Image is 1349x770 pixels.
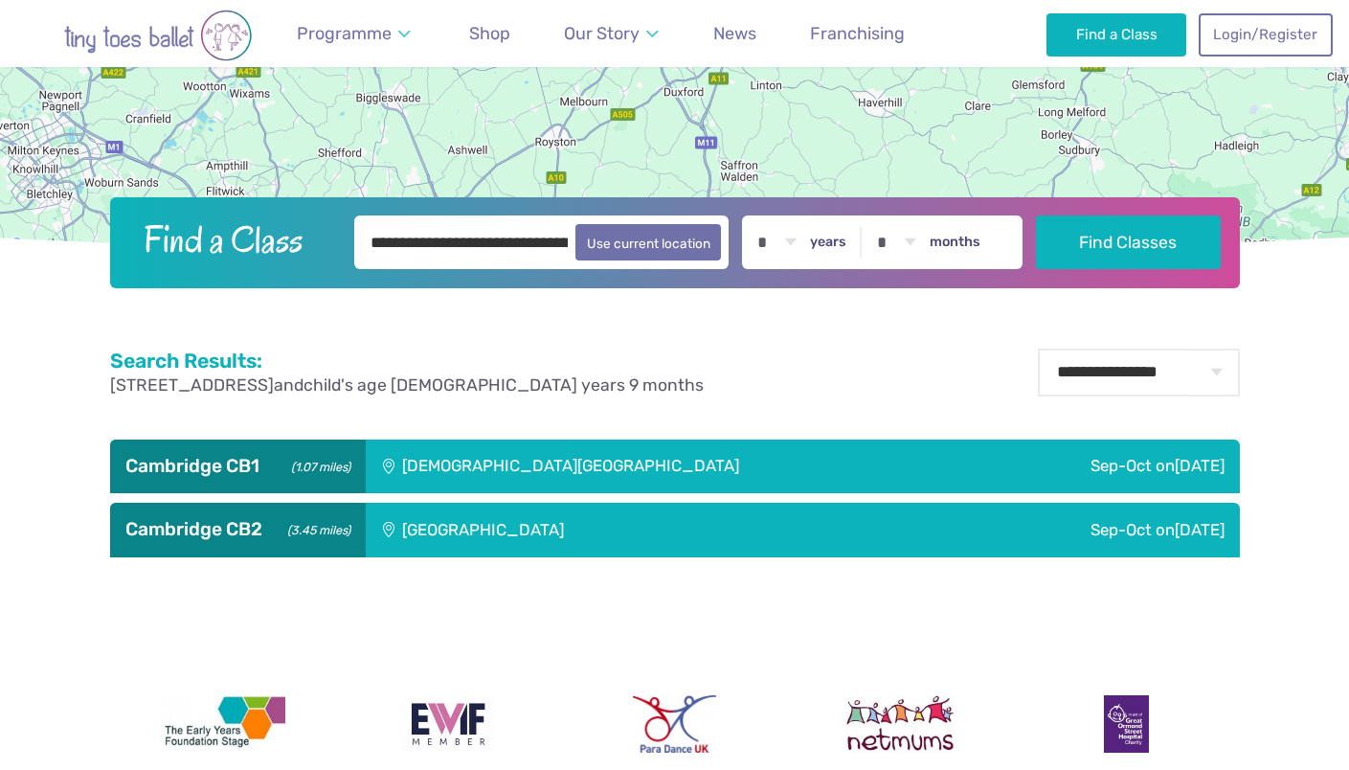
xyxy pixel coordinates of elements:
[713,23,756,43] span: News
[979,440,1239,493] div: Sep-Oct on
[24,10,292,61] img: tiny toes ballet
[304,375,704,395] span: child's age [DEMOGRAPHIC_DATA] years 9 months
[110,374,704,397] p: and
[284,455,349,475] small: (1.07 miles)
[125,518,350,541] h3: Cambridge CB2
[366,440,979,493] div: [DEMOGRAPHIC_DATA][GEOGRAPHIC_DATA]
[575,224,722,260] button: Use current location
[564,23,640,43] span: Our Story
[555,12,668,56] a: Our Story
[810,234,846,251] label: years
[160,695,286,753] img: The Early Years Foundation Stage
[297,23,392,43] span: Programme
[705,12,765,56] a: News
[281,518,349,538] small: (3.45 miles)
[469,23,510,43] span: Shop
[288,12,420,56] a: Programme
[930,234,980,251] label: months
[128,215,341,263] h2: Find a Class
[810,23,905,43] span: Franchising
[110,375,274,395] span: [STREET_ADDRESS]
[403,695,494,753] img: Encouraging Women Into Franchising
[366,503,860,556] div: [GEOGRAPHIC_DATA]
[801,12,913,56] a: Franchising
[5,234,68,259] a: Open this area in Google Maps (opens a new window)
[633,695,715,753] img: Para Dance UK
[860,503,1240,556] div: Sep-Oct on
[1175,456,1225,475] span: [DATE]
[125,455,350,478] h3: Cambridge CB1
[1046,13,1187,56] a: Find a Class
[1036,215,1221,269] button: Find Classes
[461,12,519,56] a: Shop
[1199,13,1333,56] a: Login/Register
[110,349,704,374] h2: Search Results:
[1175,520,1225,539] span: [DATE]
[5,234,68,259] img: Google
